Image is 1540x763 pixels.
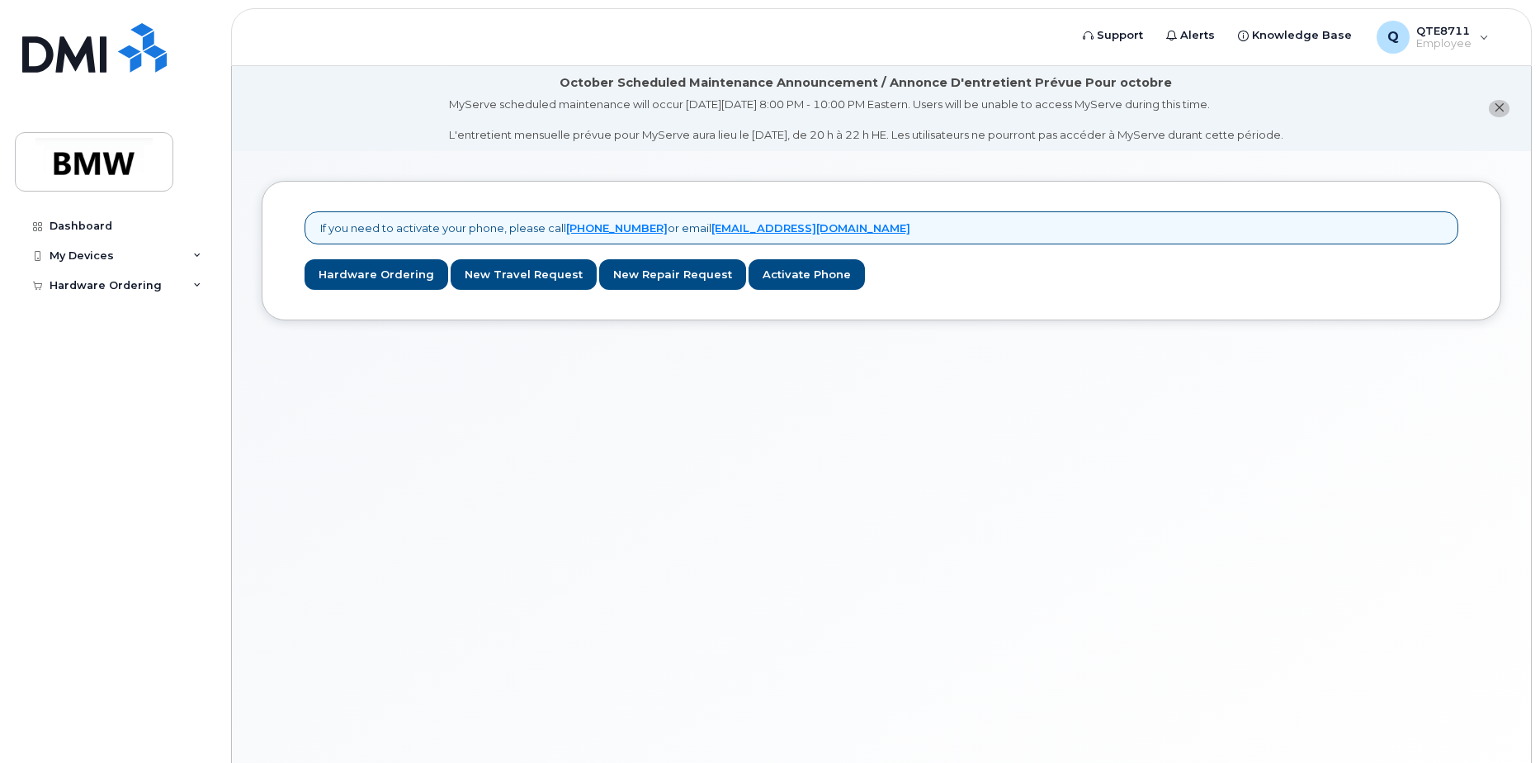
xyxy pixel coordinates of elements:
a: Hardware Ordering [305,259,448,290]
div: October Scheduled Maintenance Announcement / Annonce D'entretient Prévue Pour octobre [560,74,1172,92]
a: Activate Phone [749,259,865,290]
div: MyServe scheduled maintenance will occur [DATE][DATE] 8:00 PM - 10:00 PM Eastern. Users will be u... [449,97,1283,143]
a: New Repair Request [599,259,746,290]
p: If you need to activate your phone, please call or email [320,220,910,236]
a: New Travel Request [451,259,597,290]
a: [EMAIL_ADDRESS][DOMAIN_NAME] [711,221,910,235]
a: [PHONE_NUMBER] [566,221,668,235]
button: close notification [1489,100,1509,117]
